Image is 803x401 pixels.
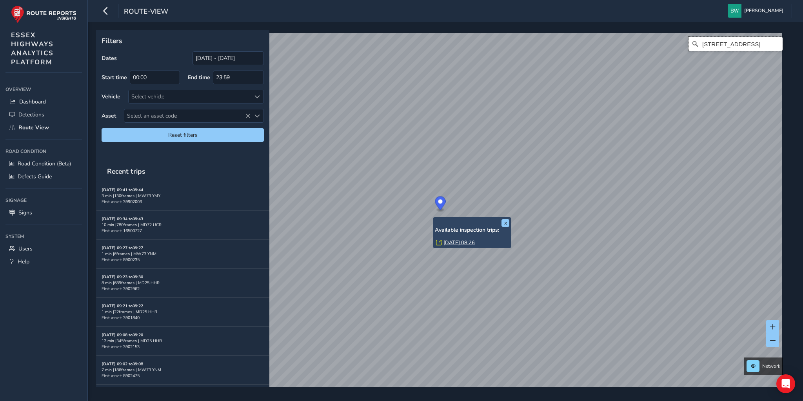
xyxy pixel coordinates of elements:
[19,98,46,105] span: Dashboard
[102,309,264,315] div: 1 min | 22 frames | MD25 HHR
[102,193,264,199] div: 3 min | 130 frames | MW73 YMY
[18,124,49,131] span: Route View
[5,95,82,108] a: Dashboard
[18,245,33,252] span: Users
[18,160,71,167] span: Road Condition (Beta)
[102,280,264,286] div: 8 min | 689 frames | MD25 HHR
[102,216,143,222] strong: [DATE] 09:34 to 09:43
[744,4,783,18] span: [PERSON_NAME]
[102,74,127,81] label: Start time
[251,109,263,122] div: Select an asset code
[102,361,143,367] strong: [DATE] 09:02 to 09:08
[102,187,143,193] strong: [DATE] 09:41 to 09:44
[11,31,54,67] span: ESSEX HIGHWAYS ANALYTICS PLATFORM
[102,93,120,100] label: Vehicle
[5,145,82,157] div: Road Condition
[5,108,82,121] a: Detections
[5,230,82,242] div: System
[5,194,82,206] div: Signage
[102,303,143,309] strong: [DATE] 09:21 to 09:22
[107,131,258,139] span: Reset filters
[99,33,782,396] canvas: Map
[102,199,142,205] span: First asset: 39902003
[18,209,32,216] span: Signs
[435,196,446,212] div: Map marker
[435,227,509,234] h6: Available inspection trips:
[5,83,82,95] div: Overview
[102,245,143,251] strong: [DATE] 09:27 to 09:27
[102,257,140,263] span: First asset: 8900235
[5,170,82,183] a: Defects Guide
[5,121,82,134] a: Route View
[728,4,741,18] img: diamond-layout
[102,332,143,338] strong: [DATE] 09:08 to 09:20
[762,363,780,369] span: Network
[129,90,251,103] div: Select vehicle
[5,206,82,219] a: Signs
[18,111,44,118] span: Detections
[188,74,210,81] label: End time
[18,258,29,265] span: Help
[102,54,117,62] label: Dates
[5,242,82,255] a: Users
[102,373,140,379] span: First asset: 8902475
[102,338,264,344] div: 12 min | 345 frames | MD25 HHR
[689,37,783,51] input: Search
[102,251,264,257] div: 1 min | 6 frames | MW73 YNM
[102,112,116,120] label: Asset
[102,367,264,373] div: 7 min | 186 frames | MW73 YNM
[11,5,76,23] img: rr logo
[124,109,251,122] span: Select an asset code
[501,219,509,227] button: x
[102,161,151,181] span: Recent trips
[5,157,82,170] a: Road Condition (Beta)
[102,128,264,142] button: Reset filters
[102,274,143,280] strong: [DATE] 09:23 to 09:30
[102,315,140,321] span: First asset: 3901840
[102,222,264,228] div: 10 min | 780 frames | MD72 UCR
[18,173,52,180] span: Defects Guide
[124,7,168,18] span: route-view
[443,239,475,246] a: [DATE] 08:26
[5,255,82,268] a: Help
[102,344,140,350] span: First asset: 3902153
[102,286,140,292] span: First asset: 3902962
[102,228,142,234] span: First asset: 16500727
[776,374,795,393] div: Open Intercom Messenger
[102,36,264,46] p: Filters
[728,4,786,18] button: [PERSON_NAME]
